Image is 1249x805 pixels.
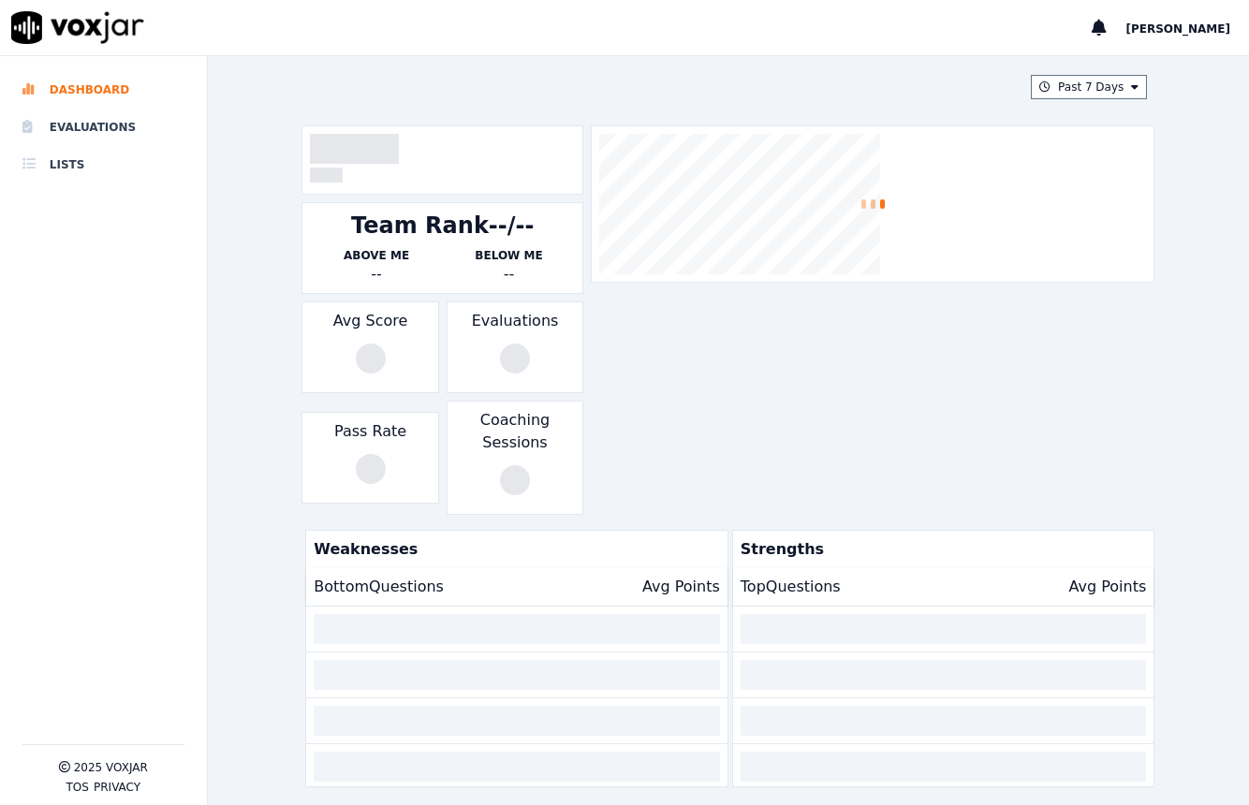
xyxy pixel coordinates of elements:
p: Avg Points [642,576,720,598]
div: Coaching Sessions [447,401,583,515]
img: voxjar logo [11,11,144,44]
div: Evaluations [447,301,583,393]
p: 2025 Voxjar [74,760,148,775]
div: -- [310,263,442,285]
p: Top Questions [741,576,841,598]
button: TOS [66,780,89,795]
a: Evaluations [22,109,184,146]
button: Past 7 Days [1031,75,1147,99]
p: Avg Points [1069,576,1147,598]
div: -- [443,263,575,285]
a: Dashboard [22,71,184,109]
p: Above Me [310,248,442,263]
div: Avg Score [301,301,438,393]
div: Team Rank --/-- [351,211,534,241]
a: Lists [22,146,184,183]
button: [PERSON_NAME] [1125,17,1249,39]
p: Strengths [733,531,1146,568]
span: [PERSON_NAME] [1125,22,1230,36]
button: Privacy [94,780,140,795]
p: Weaknesses [306,531,719,568]
p: Below Me [443,248,575,263]
p: Bottom Questions [314,576,444,598]
div: Pass Rate [301,412,438,504]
